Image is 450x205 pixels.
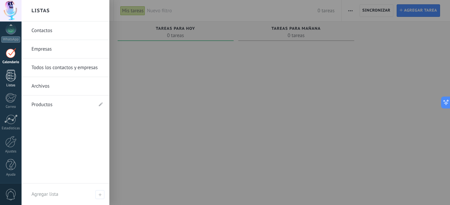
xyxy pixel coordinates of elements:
div: Ajustes [1,149,21,154]
div: Listas [1,83,21,88]
span: Agregar lista [31,191,58,197]
span: Agregar lista [95,190,104,199]
a: Archivos [31,77,103,96]
h2: Listas [31,0,50,21]
a: Productos [31,96,93,114]
div: Calendario [1,60,21,64]
div: WhatsApp [1,36,20,43]
div: Estadísticas [1,126,21,131]
div: Ayuda [1,173,21,177]
a: Contactos [31,21,103,40]
div: Correo [1,105,21,109]
a: Empresas [31,40,103,59]
a: Todos los contactos y empresas [31,59,103,77]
